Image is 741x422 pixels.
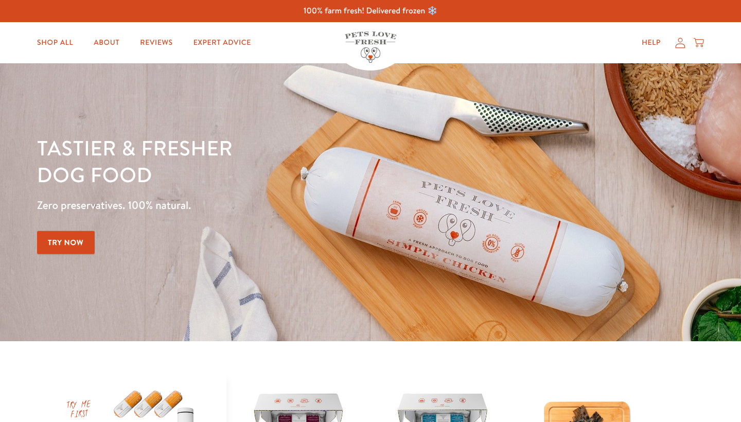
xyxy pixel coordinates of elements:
[85,32,128,53] a: About
[29,32,81,53] a: Shop All
[37,134,482,188] h1: Tastier & fresher dog food
[132,32,181,53] a: Reviews
[633,32,669,53] a: Help
[345,31,396,63] img: Pets Love Fresh
[37,196,482,215] p: Zero preservatives. 100% natural.
[185,32,259,53] a: Expert Advice
[37,231,95,254] a: Try Now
